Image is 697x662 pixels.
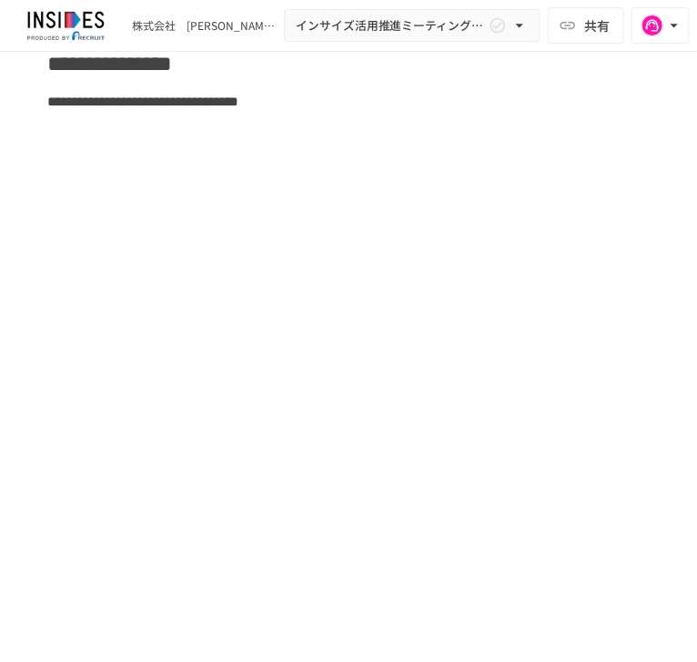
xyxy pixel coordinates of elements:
[296,15,485,35] span: インサイズ活用推進ミーティング ～2回目～
[548,7,624,44] button: 共有
[132,17,277,34] div: 株式会社 [PERSON_NAME]アド
[584,15,610,35] span: 共有
[15,11,117,40] img: JmGSPSkPjKwBq77AtHmwC7bJguQHJlCRQfAXtnx4WuV
[284,9,540,42] button: インサイズ活用推進ミーティング ～2回目～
